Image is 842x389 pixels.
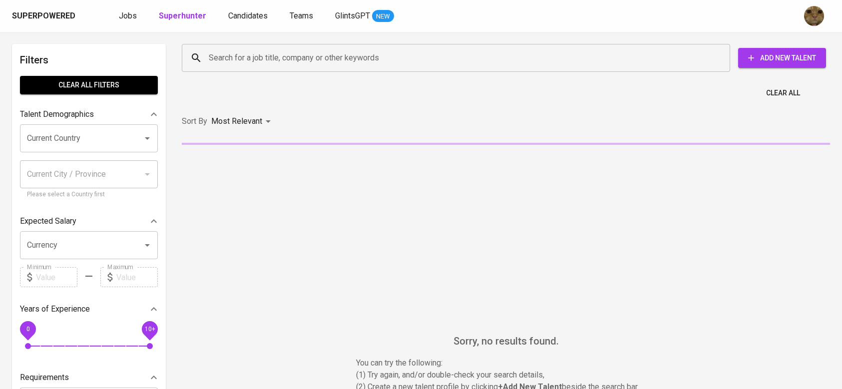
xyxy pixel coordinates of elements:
[26,326,29,333] span: 0
[20,299,158,319] div: Years of Experience
[182,115,207,127] p: Sort By
[119,10,139,22] a: Jobs
[20,372,69,384] p: Requirements
[28,79,150,91] span: Clear All filters
[12,10,75,22] div: Superpowered
[20,76,158,94] button: Clear All filters
[159,11,206,20] b: Superhunter
[77,8,91,23] img: app logo
[27,190,151,200] p: Please select a Country first
[119,11,137,20] span: Jobs
[290,10,315,22] a: Teams
[20,52,158,68] h6: Filters
[140,238,154,252] button: Open
[372,11,394,21] span: NEW
[431,173,581,323] img: yH5BAEAAAAALAAAAAABAAEAAAIBRAA7
[159,10,208,22] a: Superhunter
[211,112,274,131] div: Most Relevant
[766,87,800,99] span: Clear All
[20,368,158,388] div: Requirements
[746,52,818,64] span: Add New Talent
[762,84,804,102] button: Clear All
[20,303,90,315] p: Years of Experience
[20,104,158,124] div: Talent Demographics
[144,326,155,333] span: 10+
[335,10,394,22] a: GlintsGPT NEW
[738,48,826,68] button: Add New Talent
[12,8,91,23] a: Superpoweredapp logo
[290,11,313,20] span: Teams
[356,357,656,369] p: You can try the following :
[228,10,270,22] a: Candidates
[182,333,830,349] h6: Sorry, no results found.
[140,131,154,145] button: Open
[36,267,77,287] input: Value
[335,11,370,20] span: GlintsGPT
[20,108,94,120] p: Talent Demographics
[804,6,824,26] img: ec6c0910-f960-4a00-a8f8-c5744e41279e.jpg
[20,211,158,231] div: Expected Salary
[20,215,76,227] p: Expected Salary
[211,115,262,127] p: Most Relevant
[356,369,656,381] p: (1) Try again, and/or double-check your search details,
[228,11,268,20] span: Candidates
[116,267,158,287] input: Value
